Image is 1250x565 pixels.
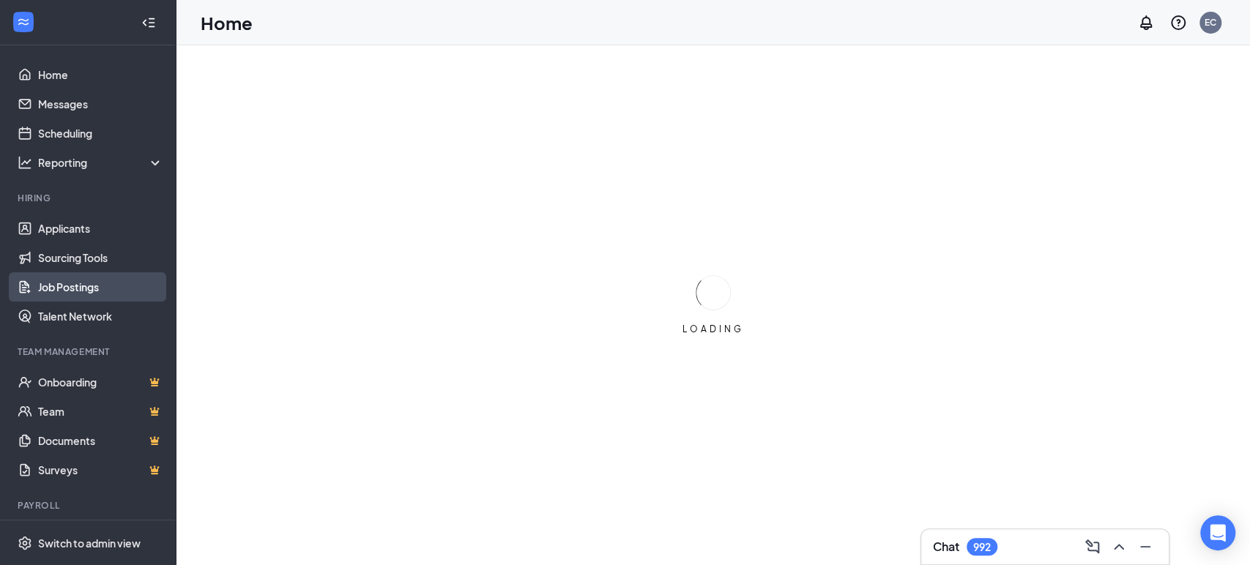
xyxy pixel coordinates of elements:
[677,323,750,335] div: LOADING
[1081,535,1104,558] button: ComposeMessage
[16,15,31,29] svg: WorkstreamLogo
[38,272,163,302] a: Job Postings
[1169,14,1187,31] svg: QuestionInfo
[1137,14,1155,31] svg: Notifications
[933,539,959,555] h3: Chat
[18,499,160,512] div: Payroll
[38,397,163,426] a: TeamCrown
[38,119,163,148] a: Scheduling
[38,89,163,119] a: Messages
[38,214,163,243] a: Applicants
[38,302,163,331] a: Talent Network
[1134,535,1157,558] button: Minimize
[38,426,163,455] a: DocumentsCrown
[38,155,164,170] div: Reporting
[1136,538,1154,555] svg: Minimize
[1110,538,1128,555] svg: ChevronUp
[201,10,253,35] h1: Home
[38,243,163,272] a: Sourcing Tools
[141,15,156,30] svg: Collapse
[18,345,160,358] div: Team Management
[18,155,32,170] svg: Analysis
[1200,515,1235,550] div: Open Intercom Messenger
[973,541,991,553] div: 992
[18,192,160,204] div: Hiring
[38,536,141,550] div: Switch to admin view
[1084,538,1101,555] svg: ComposeMessage
[38,367,163,397] a: OnboardingCrown
[38,60,163,89] a: Home
[38,455,163,484] a: SurveysCrown
[1205,16,1216,29] div: EC
[1107,535,1131,558] button: ChevronUp
[18,536,32,550] svg: Settings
